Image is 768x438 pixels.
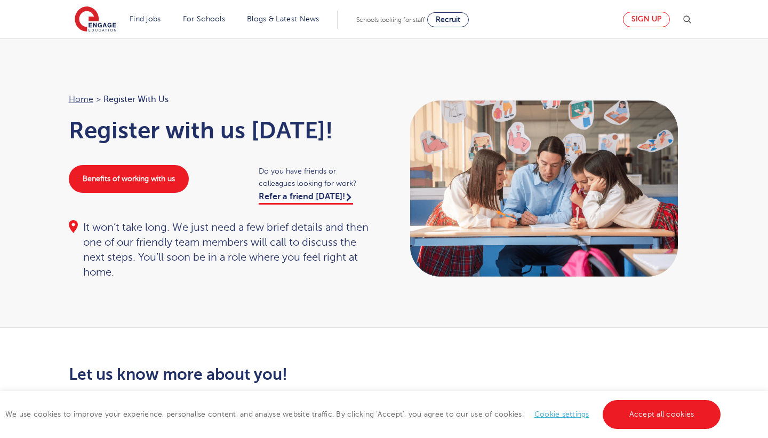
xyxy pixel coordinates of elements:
a: Benefits of working with us [69,165,189,193]
span: Schools looking for staff [356,16,425,24]
a: Find jobs [130,15,161,23]
span: Recruit [436,15,460,24]
span: > [96,95,101,104]
a: Cookie settings [534,410,589,418]
span: We use cookies to improve your experience, personalise content, and analyse website traffic. By c... [5,410,723,418]
nav: breadcrumb [69,92,374,106]
a: For Schools [183,15,225,23]
h2: Let us know more about you! [69,365,484,384]
a: Home [69,95,93,104]
span: Do you have friends or colleagues looking for work? [259,165,373,190]
a: Blogs & Latest News [247,15,319,23]
h1: Register with us [DATE]! [69,117,374,144]
span: Register with us [103,92,169,106]
div: It won’t take long. We just need a few brief details and then one of our friendly team members wi... [69,220,374,280]
img: Engage Education [75,6,116,33]
a: Sign up [623,12,670,27]
a: Refer a friend [DATE]! [259,192,353,205]
a: Recruit [427,12,469,27]
a: Accept all cookies [603,400,721,429]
